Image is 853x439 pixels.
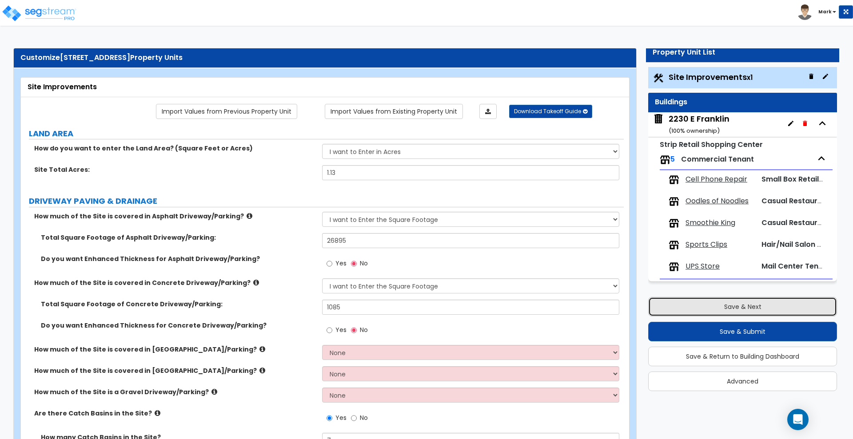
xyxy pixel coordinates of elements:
[41,254,315,263] label: Do you want Enhanced Thickness for Asphalt Driveway/Parking?
[660,139,763,150] small: Strip Retail Shopping Center
[360,325,368,334] span: No
[335,259,347,268] span: Yes
[360,259,368,268] span: No
[34,165,315,174] label: Site Total Acres:
[28,82,622,92] div: Site Improvements
[247,213,252,219] i: click for more info!
[686,196,749,206] span: Oodles of Noodles
[34,366,315,375] label: How much of the Site is covered in [GEOGRAPHIC_DATA]/Parking?
[787,409,809,430] div: Open Intercom Messenger
[669,71,753,83] span: Site Improvements
[653,47,833,58] div: Property Unit List
[818,8,832,15] b: Mark
[253,279,259,286] i: click for more info!
[686,261,720,272] span: UPS Store
[653,72,664,84] img: Construction.png
[360,413,368,422] span: No
[669,196,679,207] img: tenants.png
[325,104,463,119] a: Import the dynamic attribute values from existing properties.
[351,413,357,423] input: No
[327,325,332,335] input: Yes
[34,388,315,396] label: How much of the Site is a Gravel Driveway/Parking?
[660,154,670,165] img: tenants.png
[335,325,347,334] span: Yes
[669,218,679,229] img: tenants.png
[34,409,315,418] label: Are there Catch Basins in the Site?
[655,97,830,107] div: Buildings
[686,218,735,228] span: Smoothie King
[648,372,837,391] button: Advanced
[797,4,813,20] img: avatar.png
[41,233,315,242] label: Total Square Footage of Asphalt Driveway/Parking:
[60,52,130,63] span: [STREET_ADDRESS]
[259,367,265,374] i: click for more info!
[669,127,720,135] small: ( 100 % ownership)
[34,144,315,153] label: How do you want to enter the Land Area? (Square Feet or Acres)
[648,347,837,366] button: Save & Return to Building Dashboard
[29,195,624,207] label: DRIVEWAY PAVING & DRAINAGE
[514,107,581,115] span: Download Takeoff Guide
[20,53,630,63] div: Customize Property Units
[648,322,837,341] button: Save & Submit
[669,240,679,250] img: tenants.png
[747,73,753,82] small: x1
[211,388,217,395] i: click for more info!
[509,105,592,118] button: Download Takeoff Guide
[155,410,160,416] i: click for more info!
[34,212,315,221] label: How much of the Site is covered in Asphalt Driveway/Parking?
[156,104,297,119] a: Import the dynamic attribute values from previous properties.
[669,261,679,272] img: tenants.png
[761,239,843,249] span: Hair/Nail Salon Tenant
[653,113,729,136] span: 2230 E Franklin
[335,413,347,422] span: Yes
[669,174,679,185] img: tenants.png
[761,174,846,184] span: Small Box Retail Tenant
[259,346,265,352] i: click for more info!
[681,154,754,164] span: Commercial Tenant
[41,321,315,330] label: Do you want Enhanced Thickness for Concrete Driveway/Parking?
[34,345,315,354] label: How much of the Site is covered in [GEOGRAPHIC_DATA]/Parking?
[327,413,332,423] input: Yes
[648,297,837,316] button: Save & Next
[41,300,315,308] label: Total Square Footage of Concrete Driveway/Parking:
[29,128,624,139] label: LAND AREA
[1,4,77,22] img: logo_pro_r.png
[761,261,831,271] span: Mail Center Tenant
[327,259,332,269] input: Yes
[686,174,747,185] span: Cell Phone Repair
[653,113,664,125] img: building.svg
[351,325,357,335] input: No
[34,278,315,287] label: How much of the Site is covered in Concrete Driveway/Parking?
[670,154,675,164] span: 5
[669,113,729,136] div: 2230 E Franklin
[686,240,727,250] span: Sports Clips
[351,259,357,269] input: No
[479,104,497,119] a: Import the dynamic attributes value through Excel sheet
